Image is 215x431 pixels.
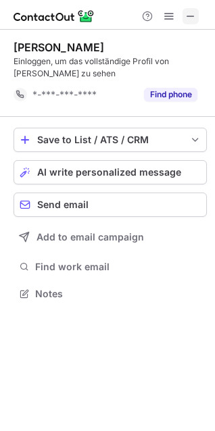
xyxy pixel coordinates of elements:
[37,134,183,145] div: Save to List / ATS / CRM
[37,167,181,178] span: AI write personalized message
[144,88,197,101] button: Reveal Button
[35,288,201,300] span: Notes
[14,225,207,249] button: Add to email campaign
[14,160,207,184] button: AI write personalized message
[14,128,207,152] button: save-profile-one-click
[14,193,207,217] button: Send email
[35,261,201,273] span: Find work email
[37,199,89,210] span: Send email
[14,55,207,80] div: Einloggen, um das vollständige Profil von [PERSON_NAME] zu sehen
[37,232,144,243] span: Add to email campaign
[14,257,207,276] button: Find work email
[14,284,207,303] button: Notes
[14,41,104,54] div: [PERSON_NAME]
[14,8,95,24] img: ContactOut v5.3.10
